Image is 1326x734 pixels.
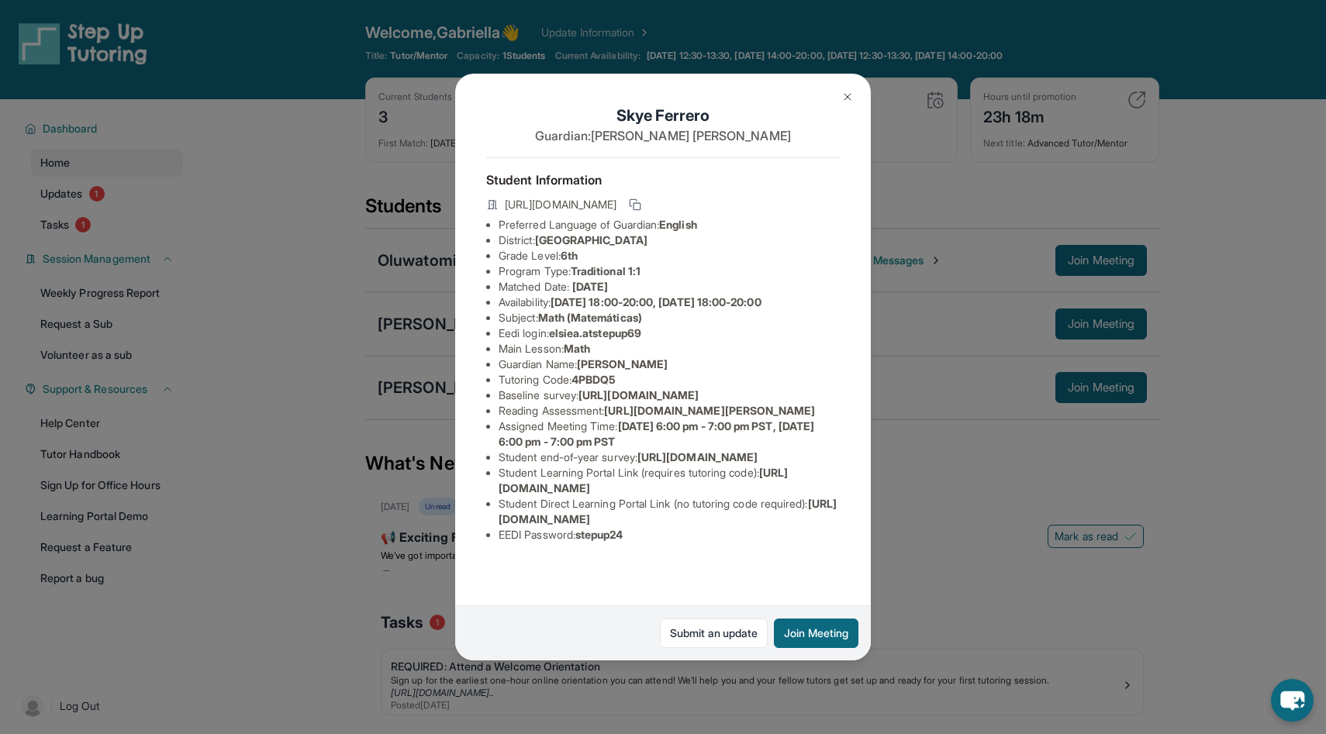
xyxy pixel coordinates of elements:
[499,403,840,419] li: Reading Assessment :
[499,372,840,388] li: Tutoring Code :
[575,528,623,541] span: stepup24
[564,342,590,355] span: Math
[572,280,608,293] span: [DATE]
[571,373,615,386] span: 4PBDQ5
[499,326,840,341] li: Eedi login :
[626,195,644,214] button: Copy link
[505,197,616,212] span: [URL][DOMAIN_NAME]
[499,496,840,527] li: Student Direct Learning Portal Link (no tutoring code required) :
[499,310,840,326] li: Subject :
[535,233,647,246] span: [GEOGRAPHIC_DATA]
[551,295,761,308] span: [DATE] 18:00-20:00, [DATE] 18:00-20:00
[604,404,815,417] span: [URL][DOMAIN_NAME][PERSON_NAME]
[499,388,840,403] li: Baseline survey :
[561,249,578,262] span: 6th
[499,527,840,543] li: EEDI Password :
[499,264,840,279] li: Program Type:
[1271,679,1314,722] button: chat-button
[841,91,854,103] img: Close Icon
[499,450,840,465] li: Student end-of-year survey :
[499,279,840,295] li: Matched Date:
[499,341,840,357] li: Main Lesson :
[571,264,641,277] span: Traditional 1:1
[486,171,840,189] h4: Student Information
[538,311,642,324] span: Math (Matemáticas)
[499,295,840,310] li: Availability:
[486,105,840,126] h1: Skye Ferrero
[499,357,840,372] li: Guardian Name :
[549,326,641,339] span: elsiea.atstepup69
[499,419,814,448] span: [DATE] 6:00 pm - 7:00 pm PST, [DATE] 6:00 pm - 7:00 pm PST
[637,450,758,463] span: [URL][DOMAIN_NAME]
[499,217,840,233] li: Preferred Language of Guardian:
[577,357,668,370] span: [PERSON_NAME]
[659,218,697,231] span: English
[499,465,840,496] li: Student Learning Portal Link (requires tutoring code) :
[499,233,840,248] li: District:
[499,419,840,450] li: Assigned Meeting Time :
[660,619,768,648] a: Submit an update
[774,619,858,648] button: Join Meeting
[486,126,840,145] p: Guardian: [PERSON_NAME] [PERSON_NAME]
[499,248,840,264] li: Grade Level:
[578,388,699,401] span: [URL][DOMAIN_NAME]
